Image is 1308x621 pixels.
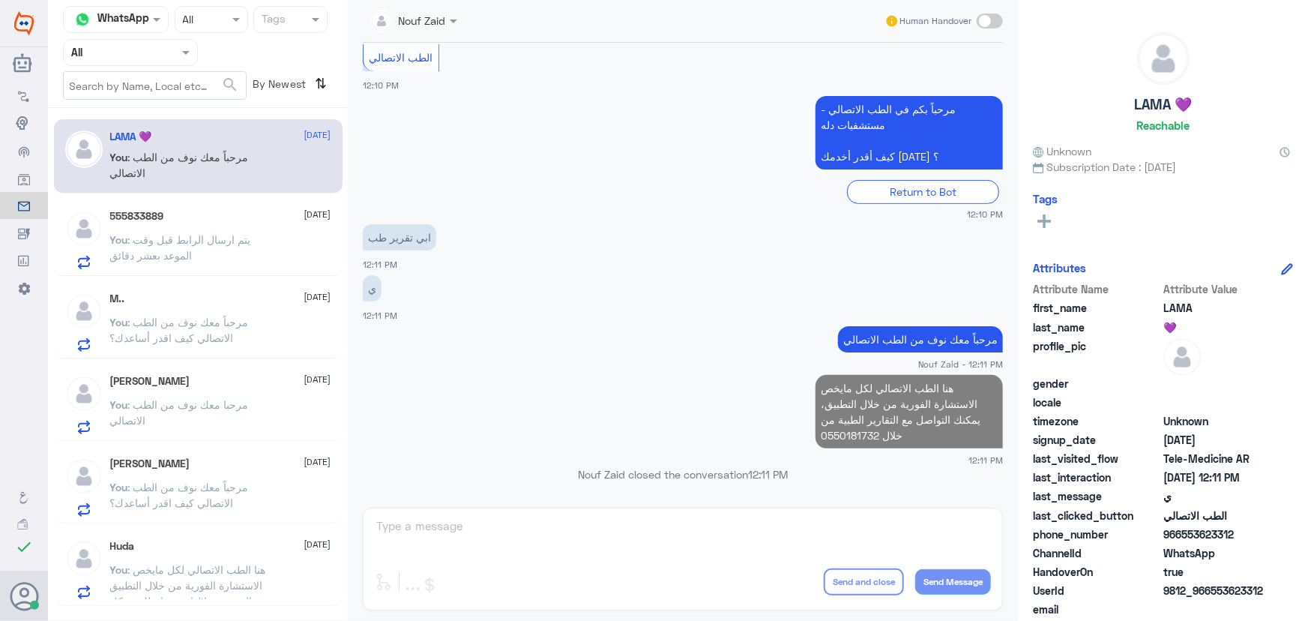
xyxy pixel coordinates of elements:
[1033,488,1160,504] span: last_message
[71,8,94,31] img: whatsapp.png
[1033,432,1160,448] span: signup_date
[110,316,128,328] span: You
[1163,338,1201,376] img: defaultAdmin.png
[65,292,103,330] img: defaultAdmin.png
[65,375,103,412] img: defaultAdmin.png
[1033,394,1160,410] span: locale
[1163,508,1272,523] span: الطب الاتصالي
[1163,564,1272,580] span: true
[1033,508,1160,523] span: last_clicked_button
[65,210,103,247] img: defaultAdmin.png
[1163,432,1272,448] span: 2025-10-01T09:07:20.343Z
[1163,451,1272,466] span: Tele-Medicine AR
[110,540,135,553] h5: Huda
[847,180,999,203] div: Return to Bot
[918,358,1003,370] span: Nouf Zaid - 12:11 PM
[14,11,34,35] img: Widebot Logo
[748,468,788,481] span: 12:11 PM
[110,398,249,427] span: : مرحبا معك نوف من الطب الاتصالي
[1163,394,1272,410] span: null
[1033,564,1160,580] span: HandoverOn
[10,582,38,610] button: Avatar
[1033,545,1160,561] span: ChannelId
[304,455,331,469] span: [DATE]
[110,210,164,223] h5: 555833889
[1033,319,1160,335] span: last_name
[1033,300,1160,316] span: first_name
[816,96,1003,169] p: 1/10/2025, 12:10 PM
[1163,300,1272,316] span: LAMA
[65,457,103,495] img: defaultAdmin.png
[363,310,397,320] span: 12:11 PM
[363,466,1003,482] p: Nouf Zaid closed the conversation
[1033,413,1160,429] span: timezone
[110,481,128,493] span: You
[1033,159,1293,175] span: Subscription Date : [DATE]
[1163,376,1272,391] span: null
[1138,33,1189,84] img: defaultAdmin.png
[110,151,128,163] span: You
[1163,601,1272,617] span: null
[370,51,433,64] span: الطب الاتصالي
[1134,96,1192,113] h5: LAMA 💜
[1163,319,1272,335] span: 💜
[1163,413,1272,429] span: Unknown
[1033,281,1160,297] span: Attribute Name
[110,375,190,388] h5: Naif Almathami
[221,76,239,94] span: search
[1033,192,1058,205] h6: Tags
[967,208,1003,220] span: 12:10 PM
[1136,118,1190,132] h6: Reachable
[1033,376,1160,391] span: gender
[1163,545,1272,561] span: 2
[1033,451,1160,466] span: last_visited_flow
[304,538,331,551] span: [DATE]
[304,208,331,221] span: [DATE]
[110,233,251,262] span: : يتم ارسال الرابط قبل وقت الموعد بعشر دقائق
[15,538,33,556] i: check
[1163,281,1272,297] span: Attribute Value
[304,373,331,386] span: [DATE]
[1033,143,1091,159] span: Unknown
[1033,601,1160,617] span: email
[110,292,125,305] h5: M..
[1033,338,1160,373] span: profile_pic
[1163,526,1272,542] span: 966553623312
[1033,526,1160,542] span: phone_number
[1033,261,1086,274] h6: Attributes
[1163,583,1272,598] span: 9812_966553623312
[968,454,1003,466] span: 12:11 PM
[824,568,904,595] button: Send and close
[110,563,128,576] span: You
[838,326,1003,352] p: 1/10/2025, 12:11 PM
[915,569,991,595] button: Send Message
[363,80,399,90] span: 12:10 PM
[65,540,103,577] img: defaultAdmin.png
[110,398,128,411] span: You
[1033,469,1160,485] span: last_interaction
[110,481,249,509] span: : مرحباً معك نوف من الطب الاتصالي كيف اقدر أساعدك؟
[110,151,249,179] span: : مرحباً معك نوف من الطب الاتصالي
[1163,469,1272,485] span: 2025-10-01T09:11:11.487Z
[259,10,286,30] div: Tags
[110,316,249,344] span: : مرحباً معك نوف من الطب الاتصالي كيف اقدر أساعدك؟
[221,73,239,97] button: search
[65,130,103,168] img: defaultAdmin.png
[816,375,1003,448] p: 1/10/2025, 12:11 PM
[899,14,971,28] span: Human Handover
[363,224,436,250] p: 1/10/2025, 12:11 PM
[1033,583,1160,598] span: UserId
[363,259,397,269] span: 12:11 PM
[110,233,128,246] span: You
[247,71,310,101] span: By Newest
[110,130,152,143] h5: LAMA 💜
[64,72,246,99] input: Search by Name, Local etc…
[316,71,328,96] i: ⇅
[363,275,382,301] p: 1/10/2025, 12:11 PM
[304,290,331,304] span: [DATE]
[110,457,190,470] h5: عبدالكريم آل غوينم
[304,128,331,142] span: [DATE]
[1163,488,1272,504] span: ي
